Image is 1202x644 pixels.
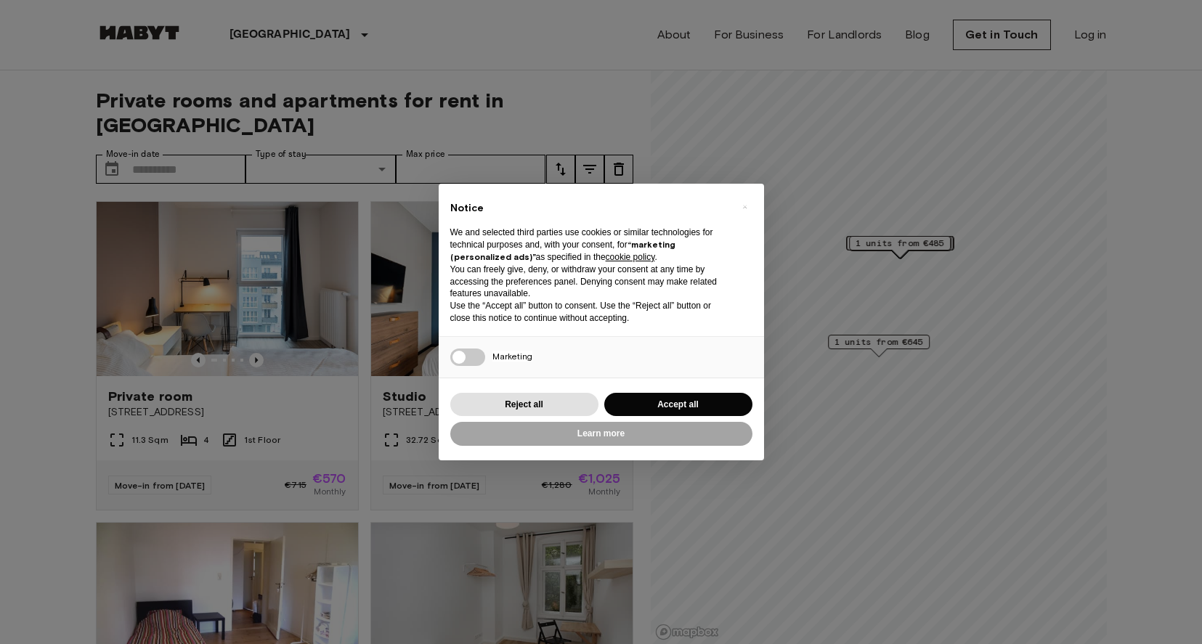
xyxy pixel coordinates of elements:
[606,252,655,262] a: cookie policy
[450,201,729,216] h2: Notice
[450,239,675,262] strong: “marketing (personalized ads)”
[734,195,757,219] button: Close this notice
[742,198,747,216] span: ×
[450,422,752,446] button: Learn more
[450,300,729,325] p: Use the “Accept all” button to consent. Use the “Reject all” button or close this notice to conti...
[450,264,729,300] p: You can freely give, deny, or withdraw your consent at any time by accessing the preferences pane...
[604,393,752,417] button: Accept all
[450,227,729,263] p: We and selected third parties use cookies or similar technologies for technical purposes and, wit...
[492,351,532,362] span: Marketing
[450,393,598,417] button: Reject all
